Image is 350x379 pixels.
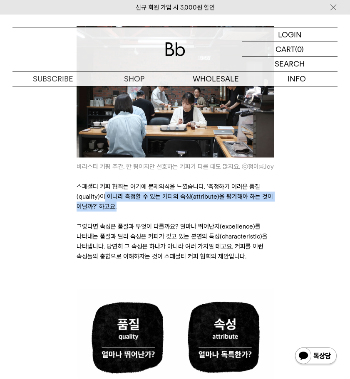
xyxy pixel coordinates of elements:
[278,27,302,42] p: LOGIN
[256,71,338,86] p: INFO
[294,347,338,367] img: 카카오톡 채널 1:1 채팅 버튼
[77,182,274,212] p: 스페셜티 커피 협회는 여기에 문제의식을 느꼈습니다. ‘측정하기 어려운 품질(quality)이 아니라 측정할 수 있는 커피의 속성(attribute)을 평가해야 하는 것이 아닐...
[175,71,256,86] p: WHOLESALE
[77,26,274,158] img: a87ff679a2f3e71d9181a67b7542122c_163800.jpg
[275,57,305,71] p: SEARCH
[242,42,338,57] a: CART (0)
[165,42,185,56] img: 로고
[12,71,94,86] a: SUBSCRIBE
[242,27,338,42] a: LOGIN
[77,162,274,172] i: 바리스타 커핑 주간. 한 팀이지만 선호하는 커피가 다를 때도 많지요. ⓒ정아름Joy
[295,42,304,56] p: (0)
[77,221,274,261] p: 그렇다면 속성은 품질과 무엇이 다를까요? 얼마나 뛰어난지(excellence)를 나타내는 품질과 달리 속성은 커피가 갖고 있는 본연의 특성(characteristic)을 나타...
[276,42,295,56] p: CART
[136,4,215,11] a: 신규 회원 가입 시 3,000원 할인
[94,71,175,86] a: SHOP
